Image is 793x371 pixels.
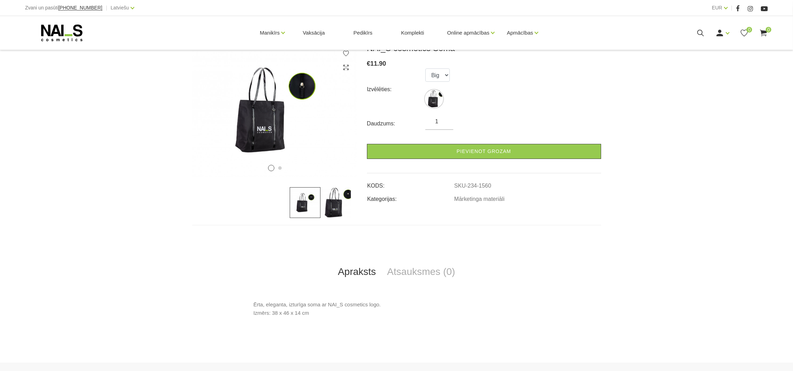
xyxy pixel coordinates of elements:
img: ... [290,187,320,218]
a: Mārketinga materiāli [454,196,505,202]
a: Manikīrs [260,19,280,47]
p: Ērta, eleganta, izturīga soma ar NAI_S cosmetics logo. Izmērs: 38 x 46 x 14 cm [253,300,540,317]
img: ... [425,90,443,108]
div: Daudzums: [367,118,426,129]
span: € [367,60,370,67]
img: ... [192,43,356,177]
span: | [106,3,107,12]
a: 0 [740,29,749,37]
a: SKU-234-1560 [454,183,491,189]
a: [PHONE_NUMBER] [58,5,102,10]
a: Online apmācības [447,19,489,47]
div: Zvani un pasūti [25,3,102,12]
div: Izvēlēties: [367,84,426,95]
td: KODS: [367,177,454,190]
a: EUR [712,3,722,12]
a: Apmācības [507,19,533,47]
a: 0 [759,29,768,37]
a: Atsauksmes (0) [382,260,461,283]
a: Pedikīrs [348,16,378,50]
img: ... [320,187,351,218]
span: 11.90 [370,60,386,67]
td: Kategorijas: [367,190,454,203]
a: Latviešu [111,3,129,12]
span: 0 [747,27,752,32]
a: Pievienot grozam [367,144,601,159]
button: 2 of 2 [278,166,282,170]
a: Apraksts [332,260,382,283]
button: 1 of 2 [268,165,274,171]
a: Komplekti [396,16,430,50]
span: | [731,3,733,12]
a: Vaksācija [297,16,330,50]
span: 0 [766,27,771,32]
